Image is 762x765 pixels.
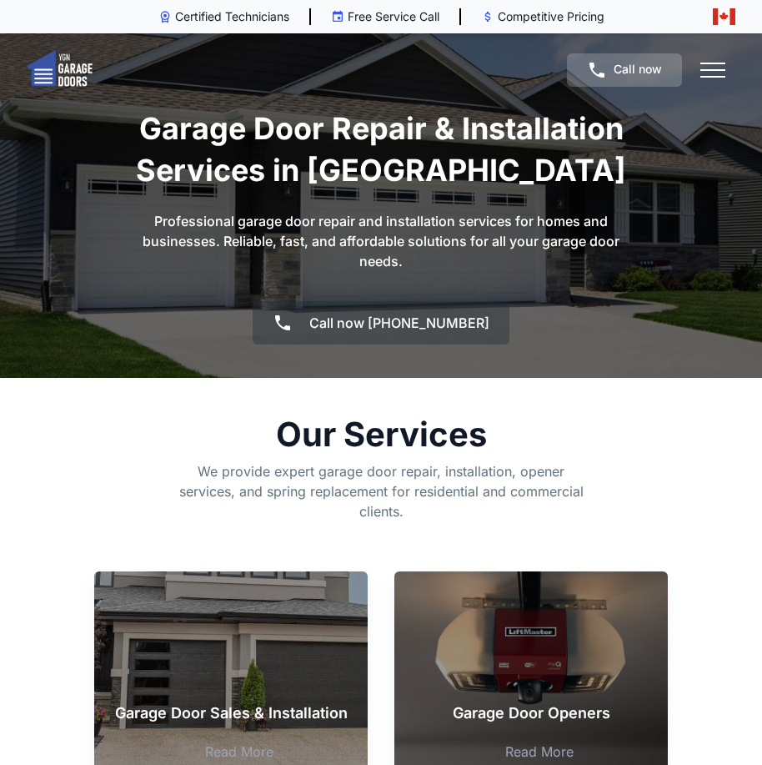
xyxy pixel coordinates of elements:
[94,571,368,742] a: Garage Door Sales & Installation
[175,8,289,25] p: Certified Technicians
[505,742,574,762] a: Read More
[498,8,604,25] p: Competitive Pricing
[131,211,631,271] p: Professional garage door repair and installation services for homes and businesses. Reliable, fas...
[567,53,682,87] a: Call now
[394,571,668,742] a: Garage Door Openers
[253,301,509,345] a: Call now [PHONE_NUMBER]
[348,8,439,25] p: Free Service Call
[94,108,668,191] h1: Garage Door Repair & Installation Services in [GEOGRAPHIC_DATA]
[27,50,93,90] img: logo
[411,702,651,725] p: Garage Door Openers
[111,702,351,725] p: Garage Door Sales & Installation
[179,418,584,451] h2: Our Services
[179,461,584,521] p: We provide expert garage door repair, installation, opener services, and spring replacement for r...
[205,742,273,762] a: Read More
[614,62,662,76] span: Call now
